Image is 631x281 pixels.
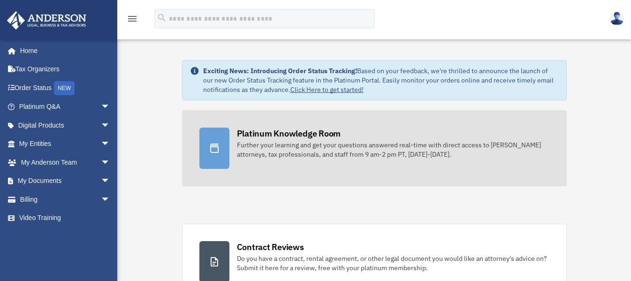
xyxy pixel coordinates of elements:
a: Platinum Knowledge Room Further your learning and get your questions answered real-time with dire... [182,110,567,186]
span: arrow_drop_down [101,98,120,117]
span: arrow_drop_down [101,190,120,209]
a: Digital Productsarrow_drop_down [7,116,124,135]
div: Platinum Knowledge Room [237,128,341,139]
div: Further your learning and get your questions answered real-time with direct access to [PERSON_NAM... [237,140,549,159]
a: Tax Organizers [7,60,124,79]
strong: Exciting News: Introducing Order Status Tracking! [203,67,357,75]
a: menu [127,16,138,24]
a: My Documentsarrow_drop_down [7,172,124,190]
span: arrow_drop_down [101,116,120,135]
a: Video Training [7,209,124,228]
a: Order StatusNEW [7,78,124,98]
div: Do you have a contract, rental agreement, or other legal document you would like an attorney's ad... [237,254,549,273]
span: arrow_drop_down [101,153,120,172]
a: My Anderson Teamarrow_drop_down [7,153,124,172]
a: Billingarrow_drop_down [7,190,124,209]
div: Based on your feedback, we're thrilled to announce the launch of our new Order Status Tracking fe... [203,66,559,94]
a: Platinum Q&Aarrow_drop_down [7,98,124,116]
div: NEW [54,81,75,95]
a: My Entitiesarrow_drop_down [7,135,124,153]
span: arrow_drop_down [101,135,120,154]
img: Anderson Advisors Platinum Portal [4,11,89,30]
i: menu [127,13,138,24]
img: User Pic [610,12,624,25]
div: Contract Reviews [237,241,304,253]
span: arrow_drop_down [101,172,120,191]
a: Click Here to get started! [290,85,364,94]
a: Home [7,41,120,60]
i: search [157,13,167,23]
